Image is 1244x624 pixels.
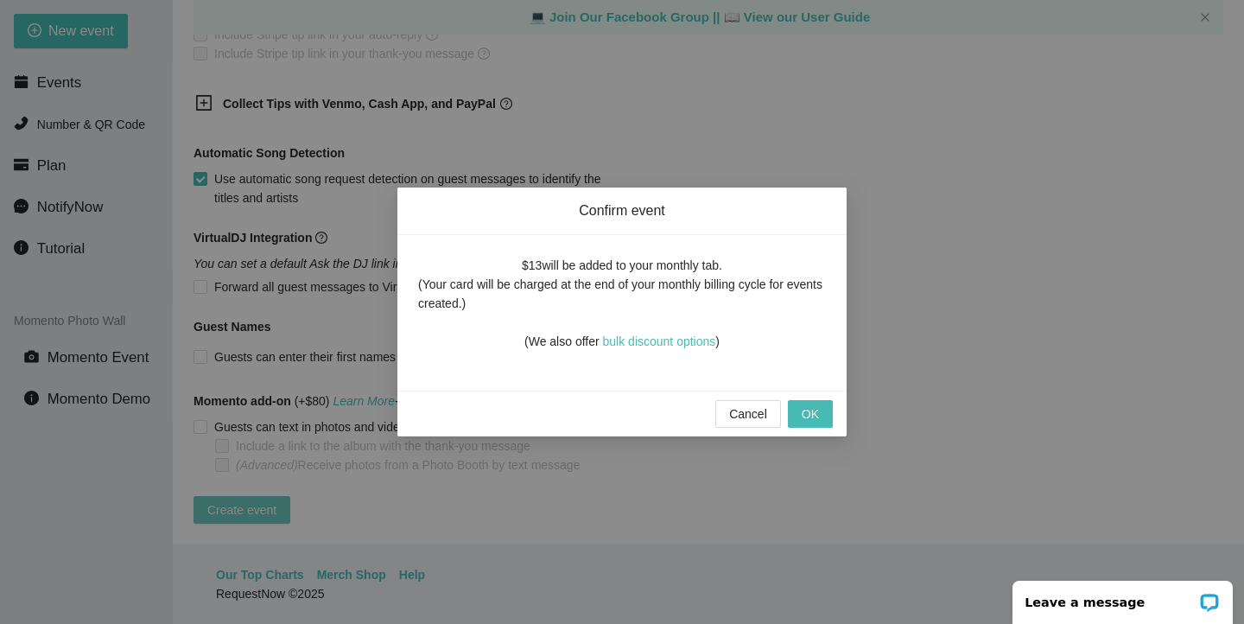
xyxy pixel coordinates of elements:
div: (We also offer ) [524,313,720,351]
a: bulk discount options [603,334,716,348]
span: Confirm event [418,201,826,220]
span: OK [802,404,819,423]
span: Cancel [729,404,767,423]
div: $13 will be added to your monthly tab. [522,256,722,275]
button: OK [788,400,833,428]
button: Cancel [715,400,781,428]
iframe: LiveChat chat widget [1001,570,1244,624]
div: (Your card will be charged at the end of your monthly billing cycle for events created.) [418,275,826,313]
